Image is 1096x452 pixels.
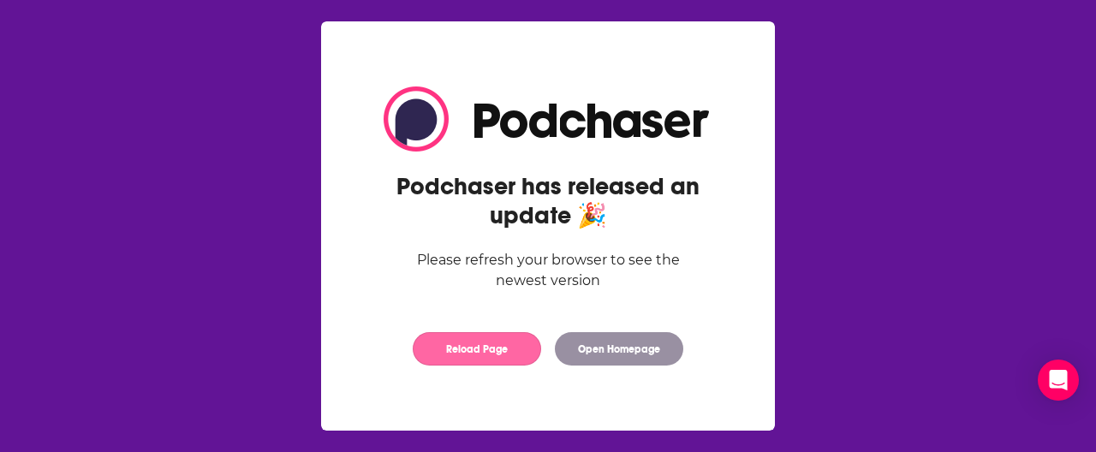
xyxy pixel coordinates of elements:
[384,250,712,291] div: Please refresh your browser to see the newest version
[384,86,712,152] img: Logo
[384,172,712,230] h2: Podchaser has released an update 🎉
[413,332,541,366] button: Reload Page
[1038,360,1079,401] div: Open Intercom Messenger
[555,332,683,366] button: Open Homepage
